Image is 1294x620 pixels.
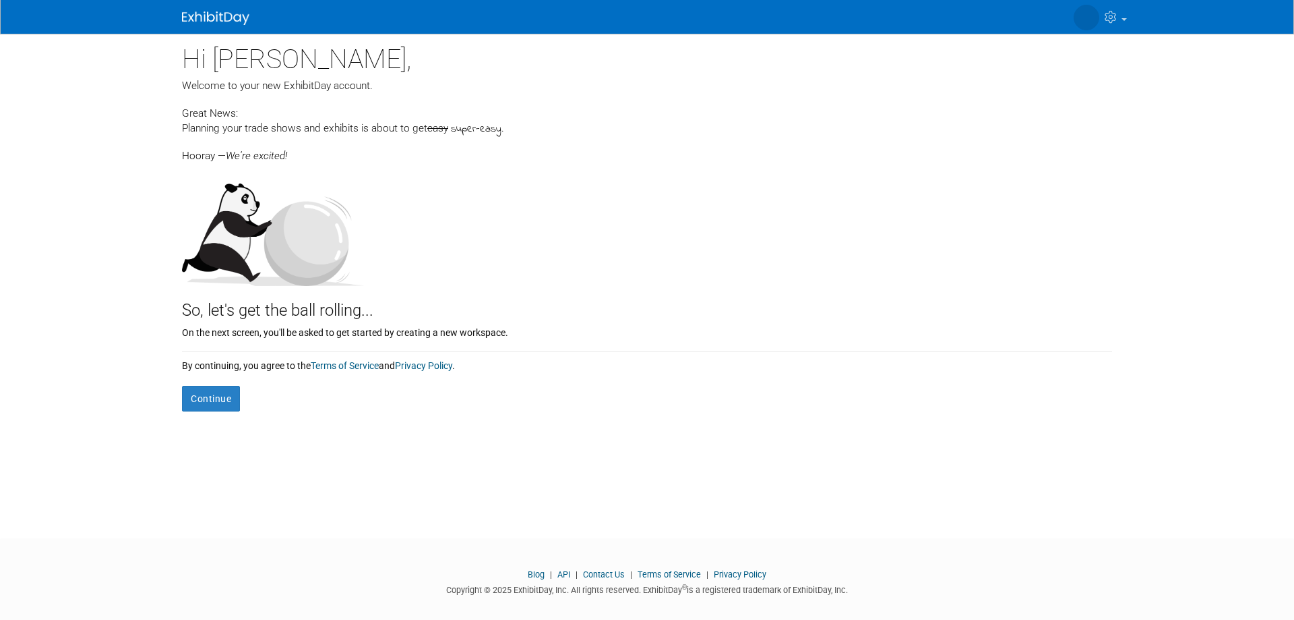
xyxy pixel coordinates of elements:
[638,569,701,580] a: Terms of Service
[557,569,570,580] a: API
[182,322,1112,339] div: On the next screen, you'll be asked to get started by creating a new workspace.
[1074,5,1099,30] img: Amna Chishty
[182,137,1112,163] div: Hooray —
[395,360,452,371] a: Privacy Policy
[572,569,581,580] span: |
[451,121,501,137] span: super-easy
[182,78,1112,93] div: Welcome to your new ExhibitDay account.
[182,286,1112,322] div: So, let's get the ball rolling...
[627,569,636,580] span: |
[427,122,448,134] span: easy
[528,569,545,580] a: Blog
[226,150,287,162] span: We're excited!
[714,569,766,580] a: Privacy Policy
[182,170,364,286] img: Let's get the ball rolling
[703,569,712,580] span: |
[583,569,625,580] a: Contact Us
[311,360,379,371] a: Terms of Service
[182,121,1112,137] div: Planning your trade shows and exhibits is about to get .
[182,105,1112,121] div: Great News:
[182,11,249,25] img: ExhibitDay
[182,352,1112,372] div: By continuing, you agree to the and .
[182,34,1112,78] div: Hi [PERSON_NAME],
[682,584,687,591] sup: ®
[182,386,240,412] button: Continue
[547,569,555,580] span: |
